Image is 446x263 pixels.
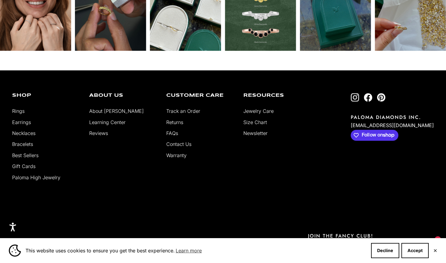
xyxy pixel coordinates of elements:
[243,119,267,125] a: Size Chart
[89,130,108,136] a: Reviews
[12,141,33,147] a: Bracelets
[12,119,31,125] a: Earrings
[9,244,21,257] img: Cookie banner
[433,249,437,252] button: Close
[89,93,157,98] p: About Us
[377,93,385,102] a: Follow on Pinterest
[25,246,366,255] span: This website uses cookies to ensure you get the best experience.
[12,174,60,180] a: Paloma High Jewelry
[401,243,429,258] button: Accept
[243,108,274,114] a: Jewelry Care
[12,130,35,136] a: Necklaces
[351,121,434,130] p: [EMAIL_ADDRESS][DOMAIN_NAME]
[166,119,183,125] a: Returns
[166,141,191,147] a: Contact Us
[166,130,178,136] a: FAQs
[364,93,372,102] a: Follow on Facebook
[175,246,203,255] a: Learn more
[12,93,80,98] p: Shop
[166,152,187,158] a: Warranty
[166,93,234,98] p: Customer Care
[12,152,39,158] a: Best Sellers
[89,108,144,114] a: About [PERSON_NAME]
[351,114,434,121] p: PALOMA DIAMONDS INC.
[12,108,25,114] a: Rings
[308,232,434,239] p: JOIN THE FANCY CLUB!
[243,93,311,98] p: Resources
[166,108,200,114] a: Track an Order
[243,130,268,136] a: Newsletter
[89,119,126,125] a: Learning Center
[351,93,359,102] a: Follow on Instagram
[12,163,35,169] a: Gift Cards
[371,243,399,258] button: Decline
